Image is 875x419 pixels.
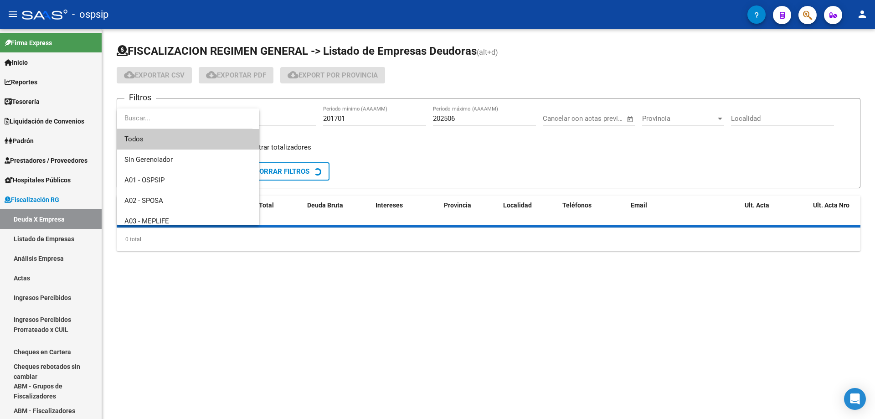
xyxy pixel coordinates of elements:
span: Todos [124,129,252,150]
input: dropdown search [117,108,252,129]
span: A02 - SPOSA [124,197,163,205]
span: A01 - OSPSIP [124,176,165,184]
div: Open Intercom Messenger [844,388,866,410]
span: A03 - MEPLIFE [124,217,169,225]
span: Sin Gerenciador [124,155,173,164]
